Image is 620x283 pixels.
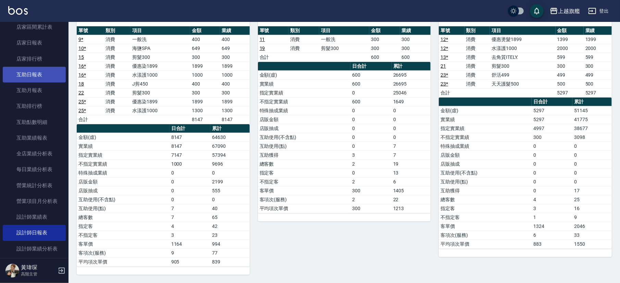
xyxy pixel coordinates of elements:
a: 互助月報表 [3,82,66,98]
td: 天天護髮500 [490,79,556,88]
td: 555 [210,186,250,195]
td: 8147 [170,142,210,151]
td: 指定客 [439,204,532,213]
td: 16 [572,204,612,213]
td: 0 [532,177,572,186]
td: 店販金額 [258,115,351,124]
img: Logo [8,6,28,15]
a: 19 [260,46,265,51]
th: 業績 [400,26,431,35]
td: 3098 [572,133,612,142]
td: 優惠染1899 [131,62,190,70]
td: 平均項次單價 [439,240,532,248]
button: save [530,4,544,18]
td: 65 [210,213,250,222]
td: 1899 [220,62,250,70]
a: 設計師業績月報表 [3,257,66,272]
div: 上越旗艦 [558,7,580,15]
td: 去角質ITELY. [490,53,556,62]
td: 1164 [170,240,210,248]
td: 300 [220,53,250,62]
th: 金額 [556,26,584,35]
td: 1399 [584,35,612,44]
td: 不指定客 [77,231,170,240]
td: 互助使用(不含點) [439,168,532,177]
td: 2 [350,195,391,204]
td: 9 [572,213,612,222]
td: 0 [392,106,431,115]
th: 項目 [319,26,369,35]
td: 不指定實業績 [439,133,532,142]
a: 互助排行榜 [3,98,66,114]
td: 883 [532,240,572,248]
td: 26695 [392,79,431,88]
td: 0 [392,133,431,142]
a: 設計師業績表 [3,209,66,225]
td: 33 [572,231,612,240]
th: 單號 [77,26,104,35]
td: 2000 [584,44,612,53]
td: 消費 [104,106,131,115]
td: 300 [400,35,431,44]
th: 金額 [369,26,400,35]
td: 互助獲得 [258,151,351,159]
a: 全店業績分析表 [3,146,66,162]
td: 消費 [104,53,131,62]
td: 消費 [104,35,131,44]
td: 0 [350,124,391,133]
td: 0 [532,142,572,151]
td: 一般洗 [319,35,369,44]
td: 3 [532,204,572,213]
a: 11 [260,37,265,42]
td: 1000 [190,70,220,79]
td: 400 [190,79,220,88]
td: 300 [190,53,220,62]
td: 19 [392,159,431,168]
td: 300 [190,88,220,97]
td: 消費 [464,35,490,44]
td: 剪髮300 [490,62,556,70]
table: a dense table [258,62,431,213]
th: 單號 [258,26,289,35]
td: 23 [210,231,250,240]
td: 指定實業績 [77,151,170,159]
td: 1550 [572,240,612,248]
td: 0 [210,168,250,177]
td: 300 [350,204,391,213]
td: 905 [170,257,210,266]
table: a dense table [77,124,250,267]
td: 0 [350,106,391,115]
td: 互助使用(不含點) [77,195,170,204]
td: 0 [572,151,612,159]
td: 客項次(服務) [77,248,170,257]
td: 消費 [104,97,131,106]
td: 6 [532,231,572,240]
td: 300 [556,62,584,70]
th: 單號 [439,26,464,35]
a: 21 [441,63,446,69]
td: 57394 [210,151,250,159]
td: 300 [584,62,612,70]
td: 特殊抽成業績 [258,106,351,115]
td: 客單價 [258,186,351,195]
td: 300 [400,44,431,53]
td: 400 [190,35,220,44]
td: 店販金額 [77,177,170,186]
table: a dense table [258,26,431,62]
td: 13 [392,168,431,177]
a: 營業統計分析表 [3,178,66,193]
td: 0 [170,177,210,186]
a: 15 [78,54,84,60]
td: 優惠染1899 [131,97,190,106]
td: 不指定客 [439,213,532,222]
td: 消費 [288,44,319,53]
th: 類別 [464,26,490,35]
th: 累計 [572,98,612,106]
td: 26695 [392,70,431,79]
td: 消費 [104,44,131,53]
td: 599 [584,53,612,62]
td: 7 [392,151,431,159]
td: 互助使用(點) [258,142,351,151]
td: 總客數 [439,195,532,204]
td: 剪髮300 [319,44,369,53]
